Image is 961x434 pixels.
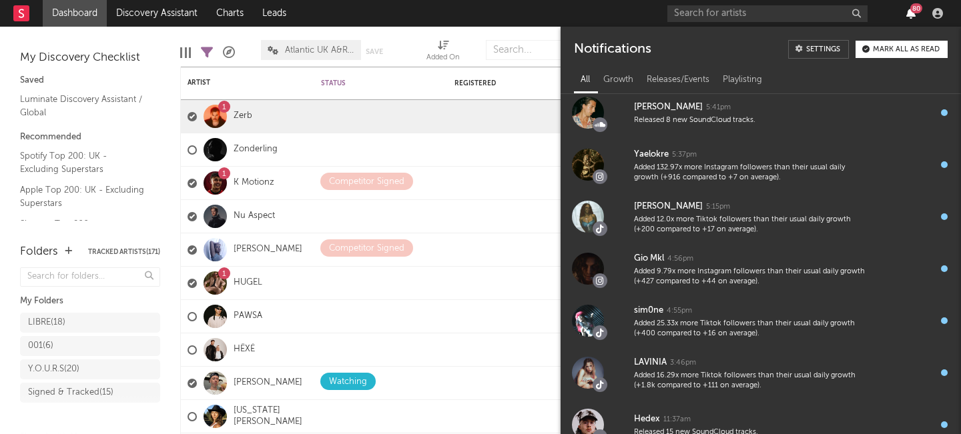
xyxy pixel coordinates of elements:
[88,249,160,255] button: Tracked Artists(171)
[806,46,840,53] div: Settings
[634,411,660,427] div: Hedex
[20,73,160,89] div: Saved
[597,69,640,91] div: Growth
[634,163,869,183] div: Added 132.97x more Instagram followers than their usual daily growth (+916 compared to +7 on aver...
[670,358,696,368] div: 3:46pm
[486,40,586,60] input: Search...
[856,41,948,58] button: Mark all as read
[28,338,53,354] div: 001 ( 6 )
[20,183,147,210] a: Apple Top 200: UK - Excluding Superstars
[20,244,58,260] div: Folders
[454,79,535,87] div: Registered
[574,69,597,91] div: All
[426,33,460,72] div: Added On
[634,319,869,339] div: Added 25.33x more Tiktok followers than their usual daily growth (+400 compared to +16 on average).
[634,199,703,215] div: [PERSON_NAME]
[234,111,252,122] a: Zerb
[634,355,667,371] div: LAVINIA
[188,79,288,87] div: Artist
[634,99,703,115] div: [PERSON_NAME]
[234,311,262,322] a: PAWSA
[561,295,961,347] a: sim0ne4:55pmAdded 25.33x more Tiktok followers than their usual daily growth (+400 compared to +1...
[663,415,691,425] div: 11:37am
[329,374,367,390] div: Watching
[910,3,922,13] div: 80
[634,147,669,163] div: Yaelokre
[234,177,274,189] a: K Motionz
[906,8,916,19] button: 80
[667,254,693,264] div: 4:56pm
[20,293,160,309] div: My Folders
[234,344,255,355] a: HËXĖ
[20,217,147,244] a: Shazam Top 200: [GEOGRAPHIC_DATA]
[321,79,408,87] div: Status
[329,174,404,190] div: Competitor Signed
[788,40,849,59] a: Settings
[28,361,79,377] div: Y.O.U.R.S ( 20 )
[223,33,235,72] div: A&R Pipeline
[20,267,160,287] input: Search for folders...
[366,48,383,55] button: Save
[20,50,160,66] div: My Discovery Checklist
[20,359,160,379] a: Y.O.U.R.S(20)
[574,40,651,59] div: Notifications
[20,149,147,176] a: Spotify Top 200: UK - Excluding Superstars
[285,46,354,55] span: Atlantic UK A&R Pipeline
[234,144,278,155] a: Zonderling
[667,5,868,22] input: Search for artists
[561,87,961,139] a: [PERSON_NAME]5:41pmReleased 8 new SoundCloud tracks.
[873,46,940,53] div: Mark all as read
[672,150,697,160] div: 5:37pm
[561,243,961,295] a: Gio Mkl4:56pmAdded 9.79x more Instagram followers than their usual daily growth (+427 compared to...
[706,103,731,113] div: 5:41pm
[426,50,460,66] div: Added On
[234,277,262,289] a: HUGEL
[201,33,213,72] div: Filters(145 of 171)
[716,69,769,91] div: Playlisting
[634,115,869,125] div: Released 8 new SoundCloud tracks.
[634,267,869,287] div: Added 9.79x more Instagram followers than their usual daily growth (+427 compared to +44 on avera...
[634,215,869,235] div: Added 12.0x more Tiktok followers than their usual daily growth (+200 compared to +17 on average).
[180,33,191,72] div: Edit Columns
[329,241,404,257] div: Competitor Signed
[634,371,869,391] div: Added 16.29x more Tiktok followers than their usual daily growth (+1.8k compared to +111 on avera...
[561,139,961,191] a: Yaelokre5:37pmAdded 132.97x more Instagram followers than their usual daily growth (+916 compared...
[20,336,160,356] a: 001(6)
[634,251,664,267] div: Gio Mkl
[234,244,302,255] a: [PERSON_NAME]
[20,92,147,119] a: Luminate Discovery Assistant / Global
[28,315,65,331] div: LIBRE ( 18 )
[20,313,160,333] a: LIBRE(18)
[634,303,663,319] div: sim0ne
[667,306,692,316] div: 4:55pm
[20,129,160,145] div: Recommended
[234,211,275,222] a: Nu Aspect
[28,385,113,401] div: Signed & Tracked ( 15 )
[20,383,160,403] a: Signed & Tracked(15)
[706,202,730,212] div: 5:15pm
[234,405,308,428] a: [US_STATE][PERSON_NAME]
[561,191,961,243] a: [PERSON_NAME]5:15pmAdded 12.0x more Tiktok followers than their usual daily growth (+200 compared...
[234,377,302,389] a: [PERSON_NAME]
[561,347,961,399] a: LAVINIA3:46pmAdded 16.29x more Tiktok followers than their usual daily growth (+1.8k compared to ...
[640,69,716,91] div: Releases/Events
